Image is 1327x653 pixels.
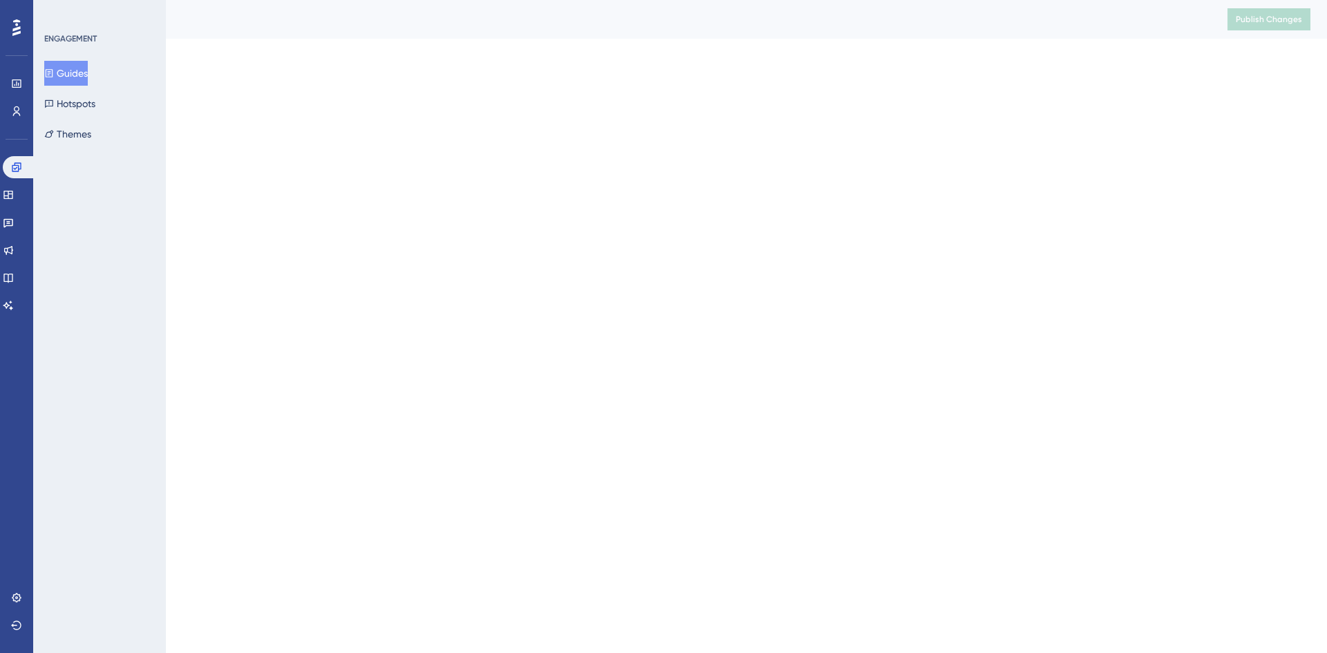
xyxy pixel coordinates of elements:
button: Themes [44,122,91,146]
span: Publish Changes [1236,14,1302,25]
button: Hotspots [44,91,95,116]
button: Guides [44,61,88,86]
button: Publish Changes [1227,8,1310,30]
div: ENGAGEMENT [44,33,97,44]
